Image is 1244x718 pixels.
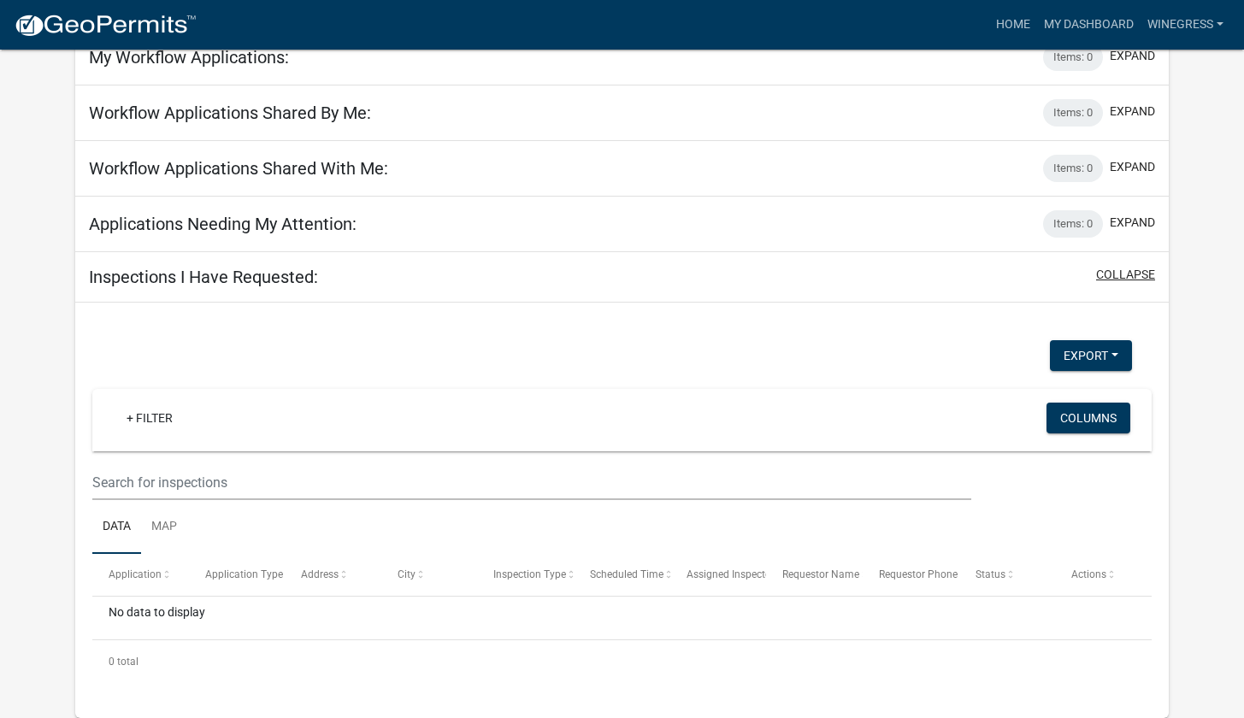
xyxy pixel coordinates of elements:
span: City [398,568,416,580]
h5: Inspections I Have Requested: [89,267,318,287]
a: Home [989,9,1037,41]
a: + Filter [113,403,186,433]
button: expand [1110,158,1155,176]
h5: My Workflow Applications: [89,47,289,68]
a: My Dashboard [1037,9,1141,41]
datatable-header-cell: Status [958,554,1055,595]
a: winegress [1141,9,1230,41]
h5: Workflow Applications Shared With Me: [89,158,388,179]
span: Inspection Type [493,568,566,580]
span: Requestor Name [782,568,859,580]
datatable-header-cell: Inspection Type [477,554,574,595]
span: Assigned Inspector [687,568,775,580]
a: Map [141,500,187,555]
div: Items: 0 [1043,44,1103,71]
h5: Workflow Applications Shared By Me: [89,103,371,123]
datatable-header-cell: Requestor Name [766,554,863,595]
button: expand [1110,214,1155,232]
span: Application [109,568,162,580]
span: Application Type [205,568,283,580]
div: No data to display [92,597,1153,639]
button: collapse [1096,266,1155,284]
div: Items: 0 [1043,99,1103,127]
span: Address [301,568,339,580]
datatable-header-cell: Application [92,554,189,595]
button: Export [1050,340,1132,371]
button: expand [1110,47,1155,65]
datatable-header-cell: Address [285,554,381,595]
datatable-header-cell: Actions [1055,554,1152,595]
datatable-header-cell: Assigned Inspector [670,554,767,595]
div: 0 total [92,640,1153,683]
a: Data [92,500,141,555]
datatable-header-cell: Application Type [188,554,285,595]
div: Items: 0 [1043,155,1103,182]
div: collapse [75,303,1170,718]
span: Requestor Phone [879,568,958,580]
datatable-header-cell: City [381,554,478,595]
span: Scheduled Time [590,568,663,580]
button: expand [1110,103,1155,121]
button: Columns [1046,403,1130,433]
span: Actions [1071,568,1106,580]
datatable-header-cell: Scheduled Time [574,554,670,595]
h5: Applications Needing My Attention: [89,214,357,234]
div: Items: 0 [1043,210,1103,238]
input: Search for inspections [92,465,971,500]
datatable-header-cell: Requestor Phone [863,554,959,595]
span: Status [976,568,1005,580]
